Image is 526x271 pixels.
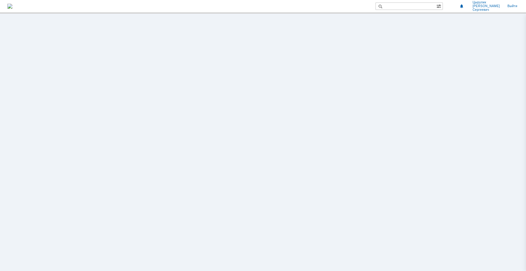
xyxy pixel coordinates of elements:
[473,1,500,4] span: Цырулик
[7,4,12,9] a: Перейти на домашнюю страницу
[7,4,12,9] img: logo
[473,8,500,12] span: Сергеевич
[473,4,500,8] span: [PERSON_NAME]
[436,3,443,9] span: Расширенный поиск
